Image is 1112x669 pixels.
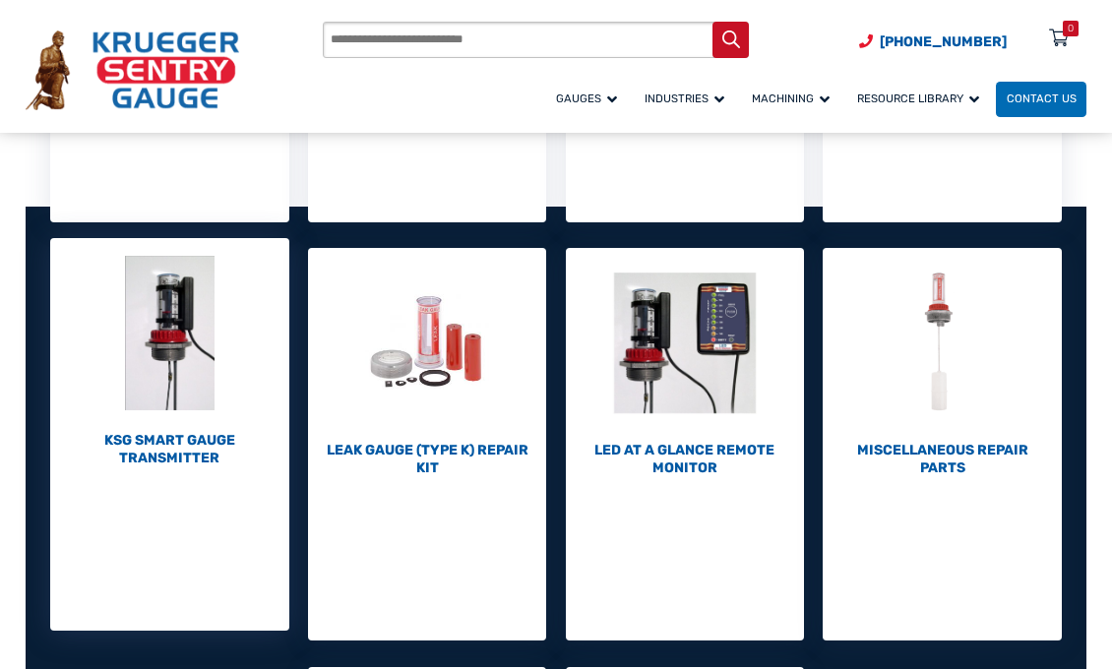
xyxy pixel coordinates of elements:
[741,79,846,119] a: Machining
[880,33,1007,50] span: [PHONE_NUMBER]
[308,248,547,438] img: Leak Gauge (Type K) Repair Kit
[1007,91,1077,105] span: Contact Us
[857,91,979,105] span: Resource Library
[26,30,239,109] img: Krueger Sentry Gauge
[50,238,289,466] a: Visit product category KSG Smart Gauge Transmitter
[752,91,830,105] span: Machining
[566,442,805,476] h2: LED At A Glance Remote Monitor
[50,238,289,428] img: KSG Smart Gauge Transmitter
[823,248,1062,476] a: Visit product category Miscellaneous Repair Parts
[823,442,1062,476] h2: Miscellaneous Repair Parts
[50,432,289,466] h2: KSG Smart Gauge Transmitter
[566,248,805,438] img: LED At A Glance Remote Monitor
[308,248,547,476] a: Visit product category Leak Gauge (Type K) Repair Kit
[859,31,1007,52] a: Phone Number (920) 434-8860
[634,79,741,119] a: Industries
[566,248,805,476] a: Visit product category LED At A Glance Remote Monitor
[556,91,617,105] span: Gauges
[823,248,1062,438] img: Miscellaneous Repair Parts
[308,442,547,476] h2: Leak Gauge (Type K) Repair Kit
[545,79,634,119] a: Gauges
[645,91,724,105] span: Industries
[846,79,996,119] a: Resource Library
[1068,21,1074,36] div: 0
[996,82,1086,117] a: Contact Us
